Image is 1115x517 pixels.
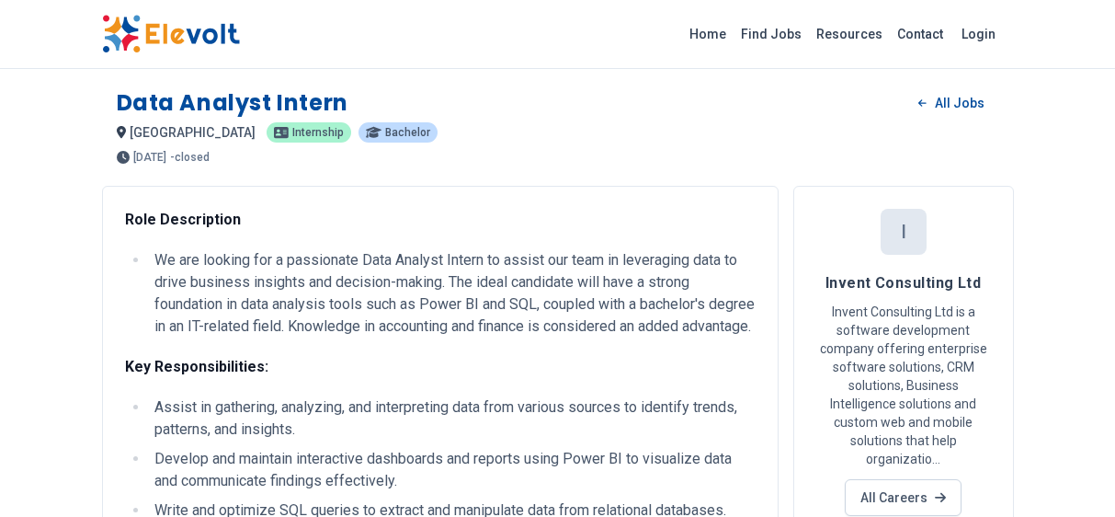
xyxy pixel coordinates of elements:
[825,274,981,292] span: Invent Consulting Ltd
[845,479,961,516] a: All Careers
[125,211,241,228] strong: Role Description
[950,16,1007,52] a: Login
[385,127,430,138] span: Bachelor
[133,152,166,163] span: [DATE]
[682,19,734,49] a: Home
[149,249,756,338] li: We are looking for a passionate Data Analyst Intern to assist our team in leveraging data to driv...
[170,152,210,163] p: - closed
[149,448,756,492] li: Develop and maintain interactive dashboards and reports using Power BI to visualize data and comm...
[125,358,268,375] strong: Key Responsibilities:
[130,125,256,140] span: [GEOGRAPHIC_DATA]
[292,127,344,138] span: internship
[149,396,756,441] li: Assist in gathering, analyzing, and interpreting data from various sources to identify trends, pa...
[816,303,991,468] p: Invent Consulting Ltd is a software development company offering enterprise software solutions, C...
[901,209,906,255] p: I
[904,89,998,117] a: All Jobs
[102,15,240,53] img: Elevolt
[117,88,348,118] h1: Data Analyst Intern
[890,19,950,49] a: Contact
[734,19,809,49] a: Find Jobs
[809,19,890,49] a: Resources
